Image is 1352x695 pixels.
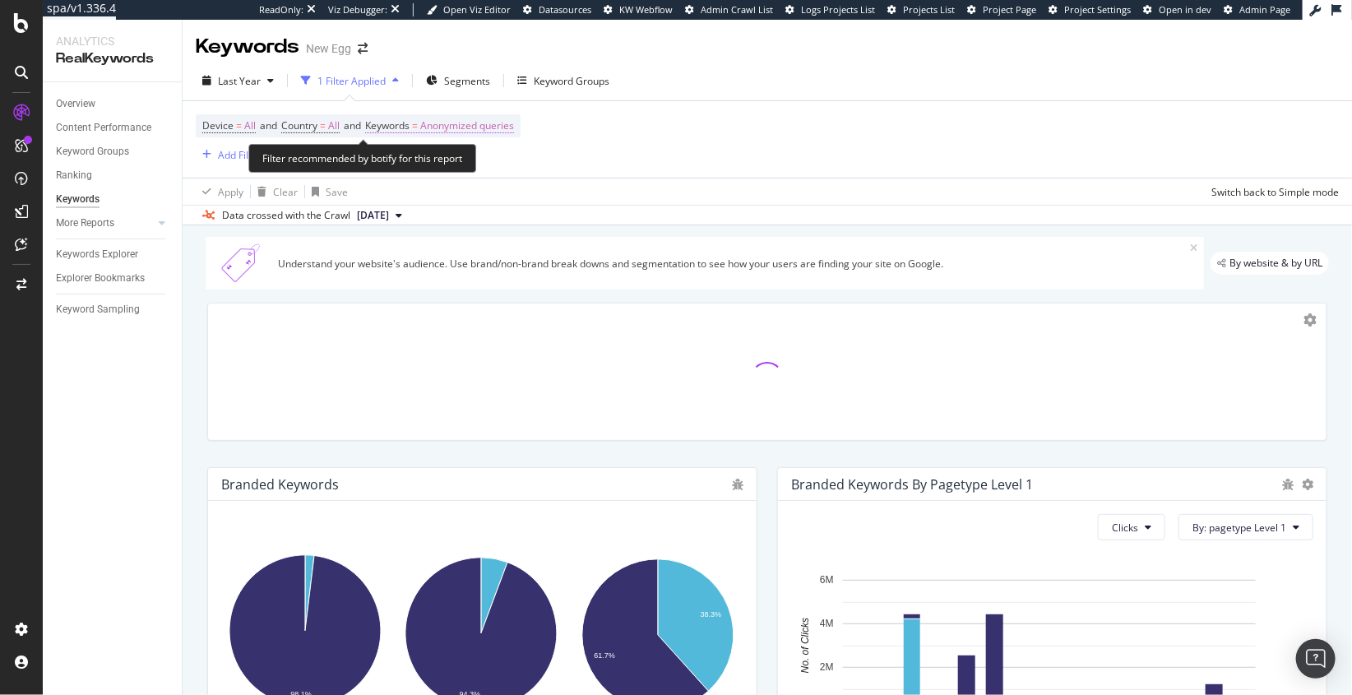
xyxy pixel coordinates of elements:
span: All [328,114,340,137]
button: 1 Filter Applied [294,67,405,94]
text: 6M [820,575,834,586]
span: Clicks [1112,521,1138,535]
button: Switch back to Simple mode [1205,178,1339,205]
a: Open Viz Editor [427,3,511,16]
div: New Egg [306,40,351,57]
span: Anonymized queries [420,114,514,137]
div: 1 Filter Applied [317,74,386,88]
span: Project Page [983,3,1036,16]
span: Country [281,118,317,132]
button: By: pagetype Level 1 [1178,514,1313,540]
img: Xn5yXbTLC6GvtKIoinKAiP4Hm0QJ922KvQwAAAAASUVORK5CYII= [212,243,271,283]
div: Apply [218,185,243,199]
div: Keyword Sampling [56,301,140,318]
span: Logs Projects List [801,3,875,16]
div: Switch back to Simple mode [1211,185,1339,199]
div: Keyword Groups [56,143,129,160]
span: Open in dev [1159,3,1211,16]
span: = [320,118,326,132]
a: Projects List [887,3,955,16]
a: Keywords Explorer [56,246,170,263]
text: No. of Clicks [800,619,812,674]
button: Keyword Groups [511,67,616,94]
div: Clear [273,185,298,199]
span: Keywords [365,118,410,132]
a: Admin Crawl List [685,3,773,16]
div: Add Filter [218,148,262,162]
text: 38.3% [700,610,721,619]
div: Analytics [56,33,169,49]
span: KW Webflow [619,3,673,16]
a: Open in dev [1143,3,1211,16]
button: Clear [251,178,298,205]
a: Content Performance [56,119,170,137]
span: All [244,114,256,137]
a: Admin Page [1224,3,1290,16]
button: Apply [196,178,243,205]
div: Understand your website's audience. Use brand/non-brand break downs and segmentation to see how y... [278,257,1190,271]
div: Keywords [56,191,100,208]
div: Save [326,185,348,199]
a: Keywords [56,191,170,208]
a: Keyword Groups [56,143,170,160]
span: Admin Crawl List [701,3,773,16]
button: Last Year [196,67,280,94]
div: ReadOnly: [259,3,303,16]
span: Device [202,118,234,132]
span: Admin Page [1239,3,1290,16]
div: Keywords [196,33,299,61]
div: bug [732,479,743,490]
div: bug [1282,479,1294,490]
div: Open Intercom Messenger [1296,639,1336,679]
a: KW Webflow [604,3,673,16]
a: Project Settings [1049,3,1131,16]
span: and [344,118,361,132]
div: More Reports [56,215,114,232]
span: = [236,118,242,132]
a: Project Page [967,3,1036,16]
div: Branded Keywords [221,476,339,493]
div: Branded Keywords By pagetype Level 1 [791,476,1033,493]
span: 2025 Aug. 1st [357,208,389,223]
span: = [412,118,418,132]
text: 4M [820,619,834,630]
a: More Reports [56,215,154,232]
span: Datasources [539,3,591,16]
div: Keywords Explorer [56,246,138,263]
button: [DATE] [350,206,409,225]
span: Segments [444,74,490,88]
div: Explorer Bookmarks [56,270,145,287]
button: Save [305,178,348,205]
div: Keyword Groups [534,74,609,88]
div: Data crossed with the Crawl [222,208,350,223]
span: Last Year [218,74,261,88]
a: Keyword Sampling [56,301,170,318]
button: Add Filter [196,145,262,164]
span: and [260,118,277,132]
span: By: pagetype Level 1 [1192,521,1286,535]
div: RealKeywords [56,49,169,68]
span: Open Viz Editor [443,3,511,16]
div: legacy label [1211,252,1329,275]
text: 61.7% [594,651,615,660]
div: Content Performance [56,119,151,137]
button: Clicks [1098,514,1165,540]
a: Explorer Bookmarks [56,270,170,287]
button: Segments [419,67,497,94]
span: Project Settings [1064,3,1131,16]
div: arrow-right-arrow-left [358,43,368,54]
div: Ranking [56,167,92,184]
text: 2M [820,662,834,674]
span: Projects List [903,3,955,16]
a: Datasources [523,3,591,16]
a: Logs Projects List [785,3,875,16]
div: Overview [56,95,95,113]
a: Ranking [56,167,170,184]
div: Filter recommended by botify for this report [248,144,476,173]
div: Viz Debugger: [328,3,387,16]
span: By website & by URL [1229,258,1322,268]
a: Overview [56,95,170,113]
